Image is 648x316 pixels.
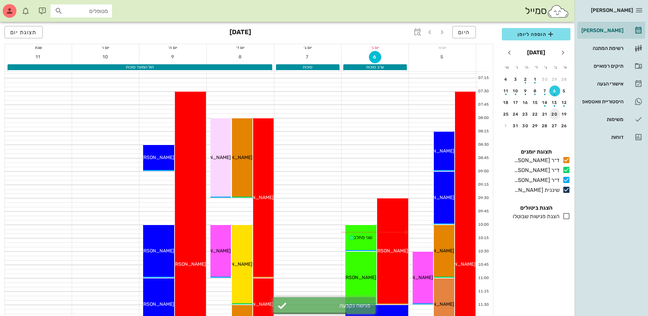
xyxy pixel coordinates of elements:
[551,62,560,73] th: ב׳
[436,54,449,60] span: 5
[476,249,490,254] div: 10:30
[500,120,511,131] button: 1
[549,85,560,96] button: 6
[476,222,490,228] div: 10:00
[500,85,511,96] button: 11
[416,248,454,254] span: [PERSON_NAME]
[522,62,531,73] th: ה׳
[476,115,490,121] div: 08:00
[580,63,623,69] div: תיקים רפואיים
[476,262,490,268] div: 10:45
[549,112,560,117] div: 20
[524,46,548,60] button: [DATE]
[559,89,570,93] div: 5
[559,97,570,108] button: 12
[342,44,409,51] div: יום ב׳
[541,62,550,73] th: ג׳
[436,51,449,63] button: 5
[549,77,560,82] div: 29
[395,275,433,280] span: [PERSON_NAME]
[416,195,454,200] span: [PERSON_NAME]
[539,74,550,85] button: 30
[476,195,490,201] div: 09:30
[525,4,569,18] div: סמייל
[520,97,531,108] button: 16
[510,97,521,108] button: 17
[577,22,645,39] a: [PERSON_NAME]
[502,28,570,40] button: הוספה ליומן
[530,77,541,82] div: 1
[549,100,560,105] div: 13
[510,120,521,131] button: 31
[500,109,511,120] button: 25
[530,123,541,128] div: 29
[476,155,490,161] div: 08:45
[476,182,490,188] div: 09:15
[512,62,521,73] th: ו׳
[539,109,550,120] button: 21
[510,77,521,82] div: 3
[520,112,531,117] div: 23
[207,44,274,51] div: יום ד׳
[510,85,521,96] button: 10
[167,54,179,60] span: 9
[354,235,372,240] span: שני מחלב
[510,89,521,93] div: 10
[510,123,521,128] div: 31
[559,77,570,82] div: 28
[530,100,541,105] div: 15
[136,301,174,307] span: [PERSON_NAME]
[549,120,560,131] button: 27
[530,112,541,117] div: 22
[580,45,623,51] div: רשימת המתנה
[167,51,179,63] button: 9
[370,248,408,254] span: [PERSON_NAME]
[577,40,645,56] a: רשימת המתנה
[476,142,490,148] div: 08:30
[577,93,645,110] a: היסטוריית וואטסאפ
[10,29,37,36] span: תצוגת יום
[532,62,540,73] th: ד׳
[302,51,314,63] button: 7
[168,261,206,267] span: [PERSON_NAME]
[476,289,490,294] div: 11:15
[520,109,531,120] button: 23
[369,51,381,63] button: 6
[539,85,550,96] button: 7
[500,97,511,108] button: 18
[559,120,570,131] button: 26
[409,44,476,51] div: יום א׳
[549,109,560,120] button: 20
[72,44,139,51] div: יום ו׳
[476,75,490,81] div: 07:15
[139,44,206,51] div: יום ה׳
[539,123,550,128] div: 28
[4,26,43,38] button: תצוגת יום
[577,111,645,128] a: משימות
[234,54,247,60] span: 8
[369,54,381,60] span: 6
[547,4,569,18] img: SmileCloud logo
[559,74,570,85] button: 28
[510,74,521,85] button: 3
[500,123,511,128] div: 1
[99,51,112,63] button: 10
[502,204,570,212] h4: הצגת ביטולים
[510,109,521,120] button: 24
[530,74,541,85] button: 1
[234,51,247,63] button: 8
[458,29,470,36] span: היום
[559,100,570,105] div: 12
[235,195,274,200] span: [PERSON_NAME]
[503,47,515,59] button: חודש הבא
[580,81,623,87] div: אישורי הגעה
[500,89,511,93] div: 11
[520,85,531,96] button: 9
[214,155,252,160] span: [PERSON_NAME]
[500,100,511,105] div: 18
[416,301,454,307] span: [PERSON_NAME]
[577,76,645,92] a: אישורי הגעה
[511,166,560,174] div: ד״ר [PERSON_NAME]
[230,26,251,40] h3: [DATE]
[580,99,623,104] div: היסטוריית וואטסאפ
